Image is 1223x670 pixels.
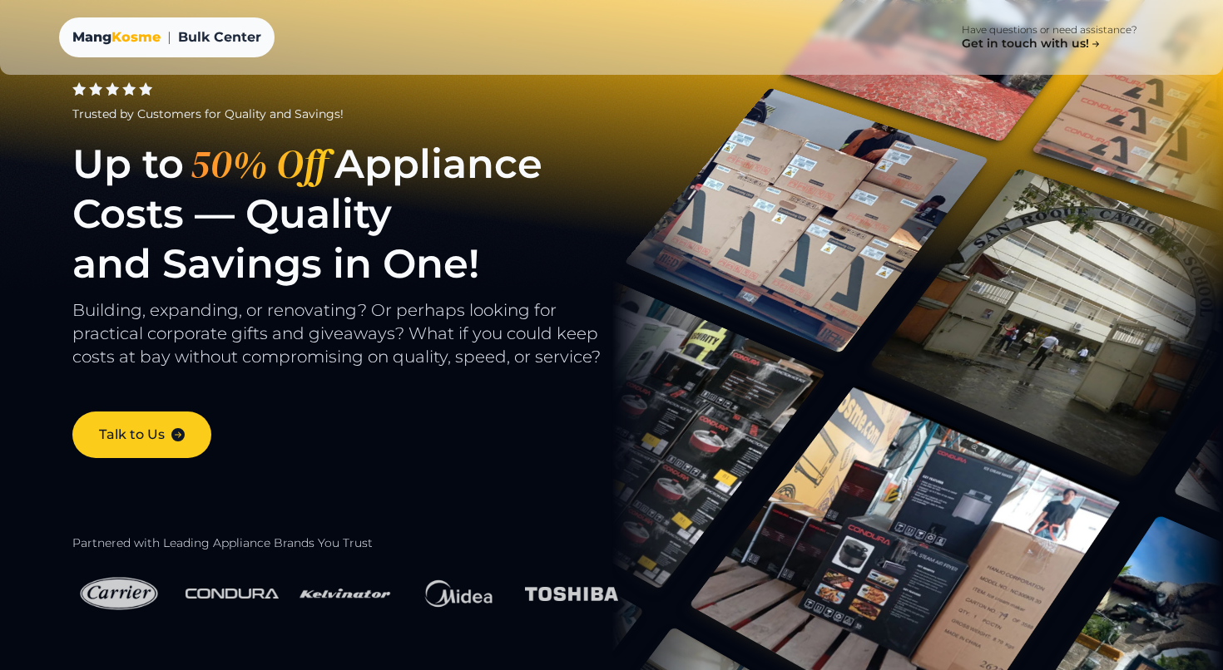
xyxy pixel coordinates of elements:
[178,27,261,47] span: Bulk Center
[186,579,279,608] img: Condura Logo
[72,139,649,288] h1: Up to Appliance Costs — Quality and Savings in One!
[72,536,649,551] h2: Partnered with Leading Appliance Brands You Trust
[935,13,1164,62] a: Have questions or need assistance? Get in touch with us!
[72,27,161,47] div: Mang
[72,106,649,122] div: Trusted by Customers for Quality and Savings!
[184,139,334,189] span: 50% Off
[72,298,649,385] p: Building, expanding, or renovating? Or perhaps looking for practical corporate gifts and giveaway...
[111,29,161,45] span: Kosme
[72,411,211,458] a: Talk to Us
[412,564,505,623] img: Midea Logo
[962,37,1102,52] h4: Get in touch with us!
[525,577,618,611] img: Toshiba Logo
[72,565,166,623] img: Carrier Logo
[72,27,161,47] a: MangKosme
[299,565,392,623] img: Kelvinator Logo
[962,23,1137,37] p: Have questions or need assistance?
[167,27,171,47] span: |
